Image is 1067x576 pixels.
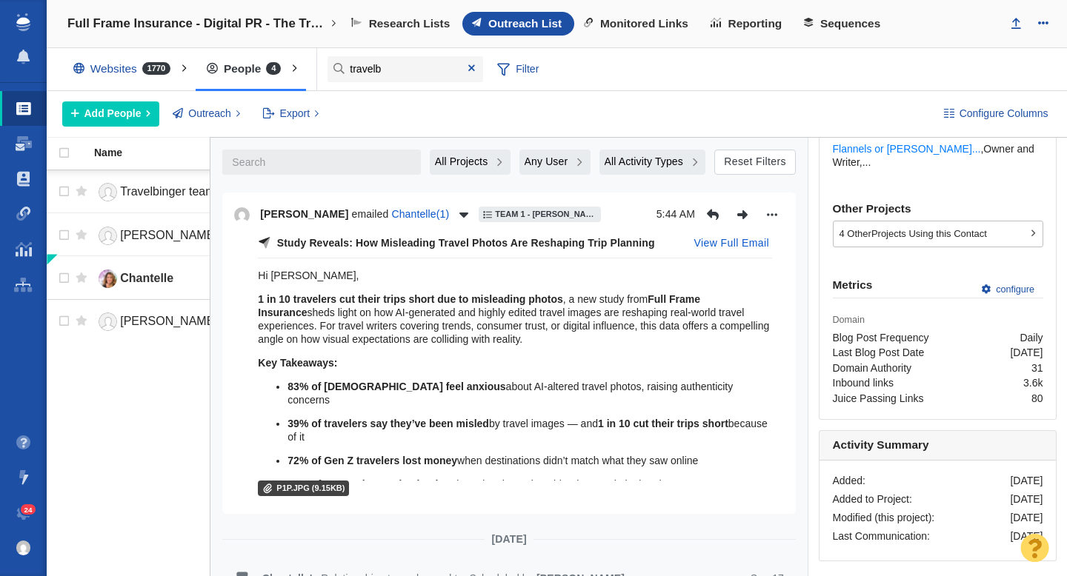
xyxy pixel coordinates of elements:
[94,309,229,335] a: [PERSON_NAME]
[84,106,142,121] span: Add People
[960,106,1048,121] span: Configure Columns
[94,179,229,205] a: Travelbinger team
[833,492,1011,506] div: Added to Project:
[833,202,1043,215] h6: Other Projects
[1010,492,1043,506] div: [DATE]
[94,147,241,160] a: Name
[794,12,893,36] a: Sequences
[701,12,794,36] a: Reporting
[833,344,1043,361] span: [DATE]
[833,143,1034,168] span: Owner and Writer, Syndicated Freelance Travel Writer
[833,511,1011,524] div: Modified (this project):
[973,278,1043,301] a: configure
[16,13,30,31] img: buzzstream_logo_iconsimple.png
[488,17,562,30] span: Outreach List
[820,17,880,30] span: Sequences
[62,101,159,127] button: Add People
[833,329,1043,346] span: Daily
[935,101,1057,127] button: Configure Columns
[833,142,1043,169] dt: ,
[142,62,170,75] span: 1770
[600,17,688,30] span: Monitored Links
[833,315,865,325] span: Domain
[820,431,1056,461] h6: Activity Summary
[833,529,1011,543] div: Last Communication:
[120,185,215,198] span: Travelbinger team
[21,504,36,515] span: 24
[833,376,905,389] i: Inbound links
[164,101,249,127] button: Outreach
[120,229,218,241] span: [PERSON_NAME]
[462,12,574,36] a: Outreach List
[94,147,241,158] div: Name
[833,346,935,359] i: Last Blog Post Date
[254,101,328,127] button: Export
[833,390,1043,406] span: 80
[840,228,845,239] span: 4
[833,474,1011,487] div: Added:
[328,56,483,82] input: Search
[833,361,923,375] i: Domain Authority
[188,106,231,121] span: Outreach
[834,221,1043,247] div: Projects Using this Contact
[62,52,188,86] div: Websites
[120,315,218,327] span: [PERSON_NAME]
[1010,511,1043,524] div: [DATE]
[120,272,173,284] span: Chantelle
[94,223,229,249] a: [PERSON_NAME]
[1010,474,1043,487] div: [DATE]
[488,56,548,84] span: Filter
[833,392,934,405] i: Juice Passing Links
[847,228,871,239] span: Other
[833,278,1043,292] h6: Metrics
[833,360,1043,376] span: 31
[833,375,1043,391] span: 3.6k
[574,12,701,36] a: Monitored Links
[280,106,310,121] span: Export
[67,16,327,31] h4: Full Frame Insurance - Digital PR - The Travel Photo Trust Index: How Images Shape Travel Plans
[16,540,31,555] img: 8a21b1a12a7554901d364e890baed237
[996,283,1034,297] span: configure
[342,12,462,36] a: Research Lists
[369,17,451,30] span: Research Lists
[1010,529,1043,543] div: [DATE]
[833,143,981,155] span: Flannels or FlipFlops, Freelance
[728,17,782,30] span: Reporting
[833,143,981,155] a: Flannels or [PERSON_NAME]...
[833,331,940,344] i: Blog Post Frequency
[94,266,229,292] a: Chantelle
